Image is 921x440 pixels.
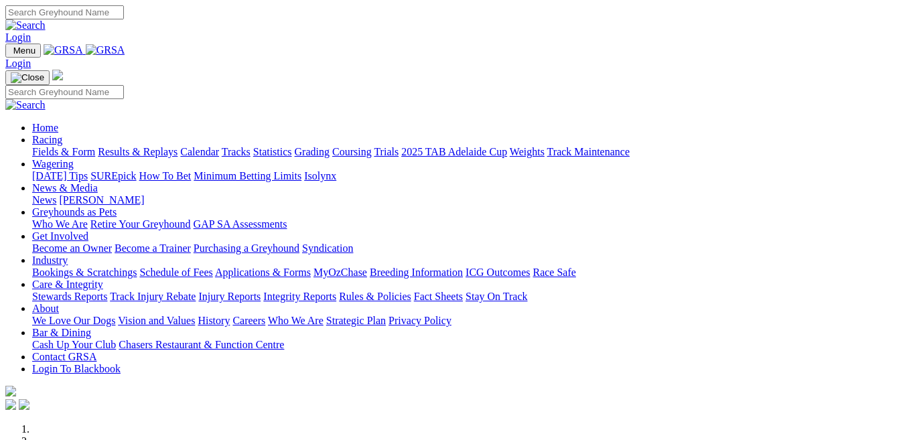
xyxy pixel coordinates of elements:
img: Close [11,72,44,83]
a: Tracks [222,146,251,157]
a: Purchasing a Greyhound [194,242,299,254]
a: ICG Outcomes [466,267,530,278]
a: Schedule of Fees [139,267,212,278]
div: News & Media [32,194,916,206]
a: Chasers Restaurant & Function Centre [119,339,284,350]
a: Care & Integrity [32,279,103,290]
a: [PERSON_NAME] [59,194,144,206]
a: Stay On Track [466,291,527,302]
img: facebook.svg [5,399,16,410]
span: Menu [13,46,36,56]
a: Trials [374,146,399,157]
div: Bar & Dining [32,339,916,351]
div: Industry [32,267,916,279]
a: Injury Reports [198,291,261,302]
a: Integrity Reports [263,291,336,302]
a: Weights [510,146,545,157]
a: Applications & Forms [215,267,311,278]
img: GRSA [44,44,83,56]
a: Strategic Plan [326,315,386,326]
img: Search [5,99,46,111]
a: Who We Are [32,218,88,230]
a: Login To Blackbook [32,363,121,374]
a: Track Maintenance [547,146,630,157]
a: [DATE] Tips [32,170,88,181]
img: logo-grsa-white.png [52,70,63,80]
a: Breeding Information [370,267,463,278]
a: History [198,315,230,326]
a: Fact Sheets [414,291,463,302]
button: Toggle navigation [5,70,50,85]
a: Login [5,31,31,43]
div: Get Involved [32,242,916,254]
a: Privacy Policy [388,315,451,326]
a: Syndication [302,242,353,254]
a: Minimum Betting Limits [194,170,301,181]
a: News & Media [32,182,98,194]
a: Vision and Values [118,315,195,326]
a: Fields & Form [32,146,95,157]
a: Bar & Dining [32,327,91,338]
a: Track Injury Rebate [110,291,196,302]
div: About [32,315,916,327]
a: Wagering [32,158,74,169]
a: Statistics [253,146,292,157]
a: MyOzChase [313,267,367,278]
a: Become an Owner [32,242,112,254]
a: Grading [295,146,330,157]
a: Calendar [180,146,219,157]
a: Results & Replays [98,146,178,157]
a: Stewards Reports [32,291,107,302]
div: Wagering [32,170,916,182]
a: Contact GRSA [32,351,96,362]
a: Race Safe [533,267,575,278]
a: GAP SA Assessments [194,218,287,230]
a: Racing [32,134,62,145]
div: Care & Integrity [32,291,916,303]
a: About [32,303,59,314]
input: Search [5,85,124,99]
div: Greyhounds as Pets [32,218,916,230]
input: Search [5,5,124,19]
a: Greyhounds as Pets [32,206,117,218]
a: Bookings & Scratchings [32,267,137,278]
a: Industry [32,254,68,266]
a: Cash Up Your Club [32,339,116,350]
button: Toggle navigation [5,44,41,58]
a: Who We Are [268,315,324,326]
a: How To Bet [139,170,192,181]
a: SUREpick [90,170,136,181]
img: logo-grsa-white.png [5,386,16,396]
img: twitter.svg [19,399,29,410]
a: Careers [232,315,265,326]
a: Isolynx [304,170,336,181]
a: Get Involved [32,230,88,242]
a: News [32,194,56,206]
a: Coursing [332,146,372,157]
a: Retire Your Greyhound [90,218,191,230]
a: Home [32,122,58,133]
a: 2025 TAB Adelaide Cup [401,146,507,157]
a: Login [5,58,31,69]
a: Rules & Policies [339,291,411,302]
img: GRSA [86,44,125,56]
a: We Love Our Dogs [32,315,115,326]
div: Racing [32,146,916,158]
a: Become a Trainer [115,242,191,254]
img: Search [5,19,46,31]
